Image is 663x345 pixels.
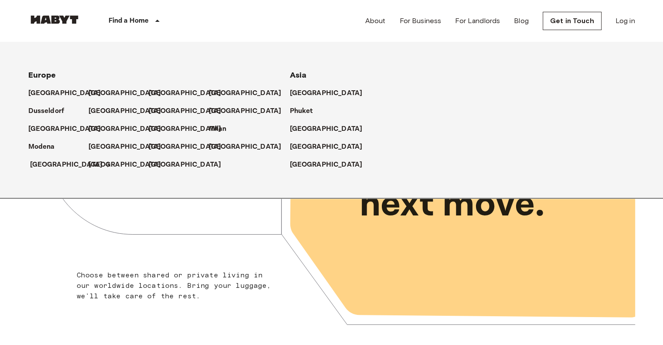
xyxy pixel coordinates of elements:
[109,16,149,26] p: Find a Home
[209,142,290,152] a: [GEOGRAPHIC_DATA]
[149,160,230,170] a: [GEOGRAPHIC_DATA]
[88,160,161,170] p: [GEOGRAPHIC_DATA]
[290,124,371,134] a: [GEOGRAPHIC_DATA]
[28,15,81,24] img: Habyt
[88,106,170,116] a: [GEOGRAPHIC_DATA]
[28,142,64,152] a: Modena
[149,160,221,170] p: [GEOGRAPHIC_DATA]
[290,142,363,152] p: [GEOGRAPHIC_DATA]
[77,270,277,301] p: Choose between shared or private living in our worldwide locations. Bring your luggage, we'll tak...
[399,16,441,26] a: For Business
[455,16,500,26] a: For Landlords
[28,88,101,99] p: [GEOGRAPHIC_DATA]
[365,16,386,26] a: About
[88,124,161,134] p: [GEOGRAPHIC_DATA]
[209,88,290,99] a: [GEOGRAPHIC_DATA]
[28,70,56,80] span: Europe
[149,88,230,99] a: [GEOGRAPHIC_DATA]
[28,106,73,116] a: Dusseldorf
[28,124,101,134] p: [GEOGRAPHIC_DATA]
[209,124,227,134] p: Milan
[88,142,170,152] a: [GEOGRAPHIC_DATA]
[149,124,230,134] a: [GEOGRAPHIC_DATA]
[290,106,322,116] a: Phuket
[209,142,282,152] p: [GEOGRAPHIC_DATA]
[88,124,170,134] a: [GEOGRAPHIC_DATA]
[88,106,161,116] p: [GEOGRAPHIC_DATA]
[149,142,221,152] p: [GEOGRAPHIC_DATA]
[209,88,282,99] p: [GEOGRAPHIC_DATA]
[290,160,371,170] a: [GEOGRAPHIC_DATA]
[209,106,282,116] p: [GEOGRAPHIC_DATA]
[149,142,230,152] a: [GEOGRAPHIC_DATA]
[30,160,112,170] a: [GEOGRAPHIC_DATA]
[28,106,65,116] p: Dusseldorf
[28,142,55,152] p: Modena
[514,16,529,26] a: Blog
[88,142,161,152] p: [GEOGRAPHIC_DATA]
[149,106,221,116] p: [GEOGRAPHIC_DATA]
[88,88,161,99] p: [GEOGRAPHIC_DATA]
[290,88,371,99] a: [GEOGRAPHIC_DATA]
[290,106,313,116] p: Phuket
[149,124,221,134] p: [GEOGRAPHIC_DATA]
[360,139,621,227] p: Unlock your next move.
[543,12,602,30] a: Get in Touch
[30,160,103,170] p: [GEOGRAPHIC_DATA]
[209,106,290,116] a: [GEOGRAPHIC_DATA]
[290,142,371,152] a: [GEOGRAPHIC_DATA]
[290,160,363,170] p: [GEOGRAPHIC_DATA]
[88,160,170,170] a: [GEOGRAPHIC_DATA]
[290,70,307,80] span: Asia
[149,106,230,116] a: [GEOGRAPHIC_DATA]
[28,88,110,99] a: [GEOGRAPHIC_DATA]
[290,88,363,99] p: [GEOGRAPHIC_DATA]
[28,124,110,134] a: [GEOGRAPHIC_DATA]
[149,88,221,99] p: [GEOGRAPHIC_DATA]
[290,124,363,134] p: [GEOGRAPHIC_DATA]
[209,124,235,134] a: Milan
[88,88,170,99] a: [GEOGRAPHIC_DATA]
[615,16,635,26] a: Log in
